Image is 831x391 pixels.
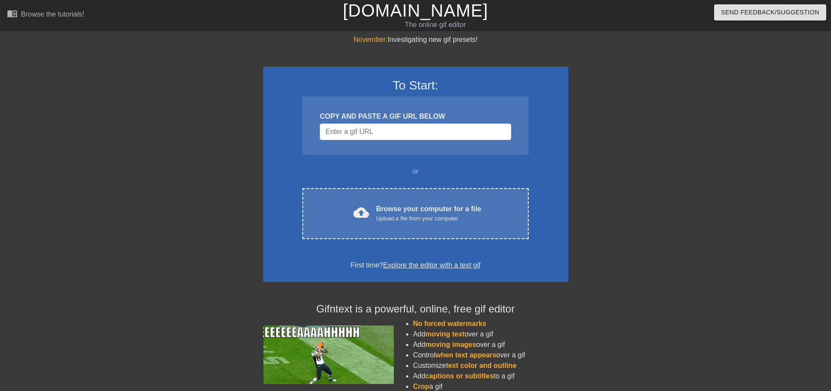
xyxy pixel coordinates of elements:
[714,4,826,21] button: Send Feedback/Suggestion
[320,123,511,140] input: Username
[7,8,17,19] span: menu_book
[413,350,568,360] li: Control over a gif
[274,260,557,271] div: First time?
[413,360,568,371] li: Customize
[263,34,568,45] div: Investigating new gif presets!
[274,78,557,93] h3: To Start:
[376,214,481,223] div: Upload a file from your computer
[376,204,481,223] div: Browse your computer for a file
[425,341,476,348] span: moving images
[446,362,516,369] span: text color and outline
[383,261,480,269] a: Explore the editor with a test gif
[7,8,84,22] a: Browse the tutorials!
[413,320,486,327] span: No forced watermarks
[721,7,819,18] span: Send Feedback/Suggestion
[413,340,568,350] li: Add over a gif
[413,329,568,340] li: Add over a gif
[281,20,589,30] div: The online gif editor
[435,351,496,359] span: when text appears
[413,383,429,390] span: Crop
[353,205,369,220] span: cloud_upload
[343,1,488,20] a: [DOMAIN_NAME]
[21,10,84,18] div: Browse the tutorials!
[413,371,568,381] li: Add to a gif
[425,330,465,338] span: moving text
[320,111,511,122] div: COPY AND PASTE A GIF URL BELOW
[425,372,493,380] span: captions or subtitles
[286,166,546,177] div: or
[263,303,568,316] h4: Gifntext is a powerful, online, free gif editor
[353,36,387,43] span: November:
[263,326,394,384] img: football_small.gif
